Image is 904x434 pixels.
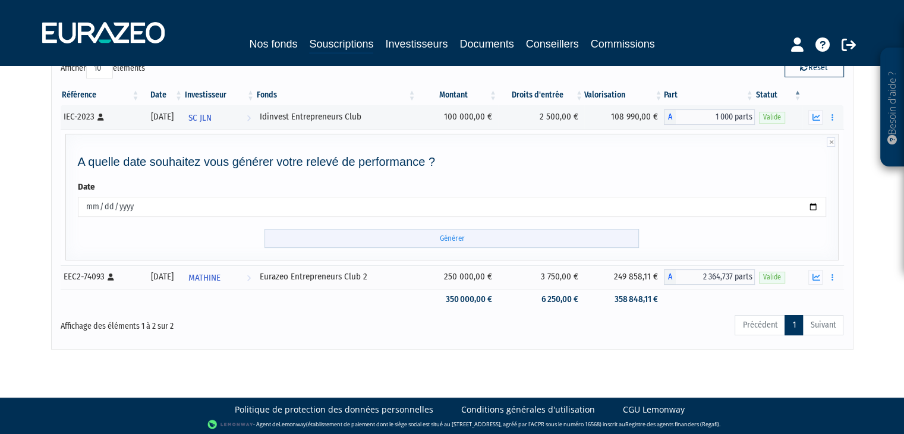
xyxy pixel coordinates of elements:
[584,289,664,310] td: 358 848,11 €
[108,273,114,281] i: [Français] Personne physique
[12,419,892,430] div: - Agent de (établissement de paiement dont le siège social est situé au [STREET_ADDRESS], agréé p...
[97,114,104,121] i: [Français] Personne physique
[498,105,584,129] td: 2 500,00 €
[417,265,498,289] td: 250 000,00 €
[664,269,676,285] span: A
[584,85,664,105] th: Valorisation: activer pour trier la colonne par ordre croissant
[264,229,639,249] input: Générer
[676,269,755,285] span: 2 364,737 parts
[86,58,113,78] select: Afficheréléments
[498,289,584,310] td: 6 250,00 €
[64,271,137,283] div: EEC2-74093
[145,111,179,123] div: [DATE]
[664,109,676,125] span: A
[279,420,306,427] a: Lemonway
[498,85,584,105] th: Droits d'entrée: activer pour trier la colonne par ordre croissant
[623,404,685,416] a: CGU Lemonway
[460,36,514,52] a: Documents
[498,265,584,289] td: 3 750,00 €
[249,36,297,52] a: Nos fonds
[247,267,251,289] i: Voir l'investisseur
[141,85,184,105] th: Date: activer pour trier la colonne par ordre croissant
[676,109,755,125] span: 1 000 parts
[417,105,498,129] td: 100 000,00 €
[664,109,755,125] div: A - Idinvest Entrepreneurs Club
[625,420,719,427] a: Registre des agents financiers (Regafi)
[526,36,579,52] a: Conseillers
[78,181,95,193] label: Date
[256,85,417,105] th: Fonds: activer pour trier la colonne par ordre croissant
[664,269,755,285] div: A - Eurazeo Entrepreneurs Club 2
[461,404,595,416] a: Conditions générales d'utilisation
[309,36,373,54] a: Souscriptions
[886,54,899,161] p: Besoin d'aide ?
[78,155,827,168] h4: A quelle date souhaitez vous générer votre relevé de performance ?
[247,107,251,129] i: Voir l'investisseur
[664,85,755,105] th: Part: activer pour trier la colonne par ordre croissant
[145,271,179,283] div: [DATE]
[235,404,433,416] a: Politique de protection des données personnelles
[184,85,256,105] th: Investisseur: activer pour trier la colonne par ordre croissant
[42,22,165,43] img: 1732889491-logotype_eurazeo_blanc_rvb.png
[61,85,141,105] th: Référence : activer pour trier la colonne par ordre croissant
[417,289,498,310] td: 350 000,00 €
[584,265,664,289] td: 249 858,11 €
[184,105,256,129] a: SC JLN
[188,107,212,129] span: SC JLN
[61,314,377,333] div: Affichage des éléments 1 à 2 sur 2
[64,111,137,123] div: IEC-2023
[260,271,413,283] div: Eurazeo Entrepreneurs Club 2
[785,58,844,77] button: Reset
[591,36,655,52] a: Commissions
[61,58,145,78] label: Afficher éléments
[417,85,498,105] th: Montant: activer pour trier la colonne par ordre croissant
[785,315,803,335] a: 1
[584,105,664,129] td: 108 990,00 €
[207,419,253,430] img: logo-lemonway.png
[184,265,256,289] a: MATHINE
[755,85,803,105] th: Statut : activer pour trier la colonne par ordre d&eacute;croissant
[188,267,221,289] span: MATHINE
[260,111,413,123] div: Idinvest Entrepreneurs Club
[385,36,448,52] a: Investisseurs
[759,272,785,283] span: Valide
[759,112,785,123] span: Valide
